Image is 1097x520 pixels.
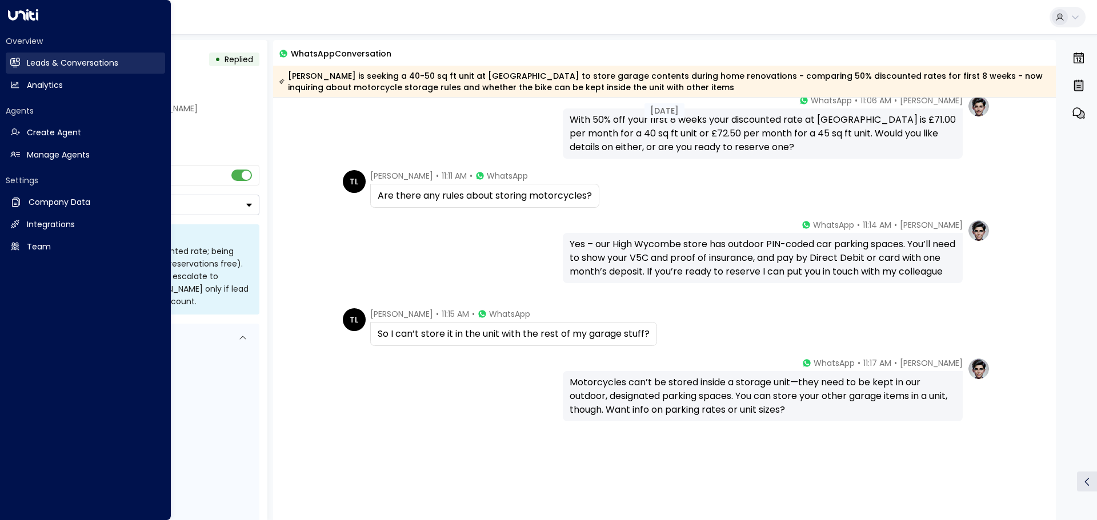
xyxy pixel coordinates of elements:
[6,35,165,47] h2: Overview
[291,47,391,60] span: WhatsApp Conversation
[6,105,165,116] h2: Agents
[894,219,897,231] span: •
[378,189,592,203] div: Are there any rules about storing motorcycles?
[6,144,165,166] a: Manage Agents
[470,170,473,182] span: •
[378,327,650,341] div: So I can’t store it in the unit with the rest of my garage stuff?
[279,70,1050,93] div: [PERSON_NAME] is seeking a 40-50 sq ft unit at [GEOGRAPHIC_DATA] to store garage contents during ...
[967,219,990,242] img: profile-logo.png
[472,308,475,320] span: •
[863,219,891,231] span: 11:14 AM
[436,308,439,320] span: •
[570,376,956,417] div: Motorcycles can’t be stored inside a storage unit—they need to be kept in our outdoor, designated...
[570,113,956,154] div: With 50% off your first 8 weeks your discounted rate at [GEOGRAPHIC_DATA] is £71.00 per month for...
[370,308,433,320] span: [PERSON_NAME]
[370,170,433,182] span: [PERSON_NAME]
[6,75,165,96] a: Analytics
[6,236,165,257] a: Team
[900,357,963,369] span: [PERSON_NAME]
[27,241,51,253] h2: Team
[6,175,165,186] h2: Settings
[487,170,528,182] span: WhatsApp
[27,149,90,161] h2: Manage Agents
[6,122,165,143] a: Create Agent
[489,308,530,320] span: WhatsApp
[858,357,860,369] span: •
[813,219,854,231] span: WhatsApp
[27,127,81,139] h2: Create Agent
[27,79,63,91] h2: Analytics
[644,103,684,118] div: [DATE]
[814,357,855,369] span: WhatsApp
[863,357,891,369] span: 11:17 AM
[442,308,469,320] span: 11:15 AM
[225,54,253,65] span: Replied
[29,196,90,208] h2: Company Data
[570,237,956,279] div: Yes – our High Wycombe store has outdoor PIN-coded car parking spaces. You’ll need to show your V...
[967,357,990,380] img: profile-logo.png
[343,308,366,331] div: TL
[900,219,963,231] span: [PERSON_NAME]
[436,170,439,182] span: •
[6,192,165,213] a: Company Data
[27,57,118,69] h2: Leads & Conversations
[6,214,165,235] a: Integrations
[894,357,897,369] span: •
[442,170,467,182] span: 11:11 AM
[215,49,221,70] div: •
[6,53,165,74] a: Leads & Conversations
[27,219,75,231] h2: Integrations
[857,219,860,231] span: •
[343,170,366,193] div: TL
